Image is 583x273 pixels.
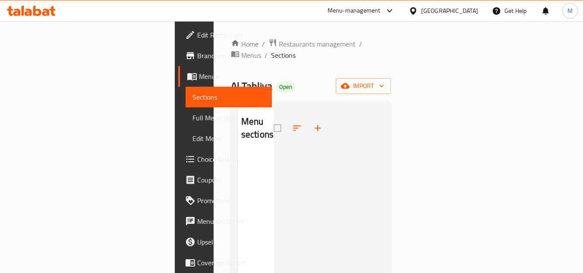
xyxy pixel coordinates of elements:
[197,175,265,185] span: Coupons
[197,50,265,61] span: Branches
[197,30,265,40] span: Edit Restaurant
[199,71,265,82] span: Menus
[421,6,478,16] div: [GEOGRAPHIC_DATA]
[328,6,381,16] div: Menu-management
[197,237,265,247] span: Upsell
[271,50,296,60] span: Sections
[197,154,265,164] span: Choice Groups
[178,25,272,45] a: Edit Restaurant
[178,232,272,252] a: Upsell
[276,83,296,91] span: Open
[178,149,272,169] a: Choice Groups
[178,45,272,66] a: Branches
[336,78,391,94] button: import
[197,216,265,226] span: Menu disclaimer
[279,39,356,49] span: Restaurants management
[178,66,272,87] a: Menus
[276,82,296,92] div: Open
[567,6,573,16] span: M
[231,76,272,96] span: Al Tabliya
[186,128,272,149] a: Edit Menu
[192,113,265,123] span: Full Menu View
[238,149,274,156] nav: Menu sections
[178,169,272,190] a: Coupons
[178,211,272,232] a: Menu disclaimer
[231,38,391,61] nav: breadcrumb
[186,87,272,107] a: Sections
[178,252,272,273] a: Coverage Report
[343,81,384,91] span: import
[307,118,328,138] button: Add section
[197,195,265,206] span: Promotions
[197,257,265,268] span: Coverage Report
[178,190,272,211] a: Promotions
[359,39,362,49] li: /
[268,38,356,50] a: Restaurants management
[192,92,265,102] span: Sections
[192,133,265,144] span: Edit Menu
[186,107,272,128] a: Full Menu View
